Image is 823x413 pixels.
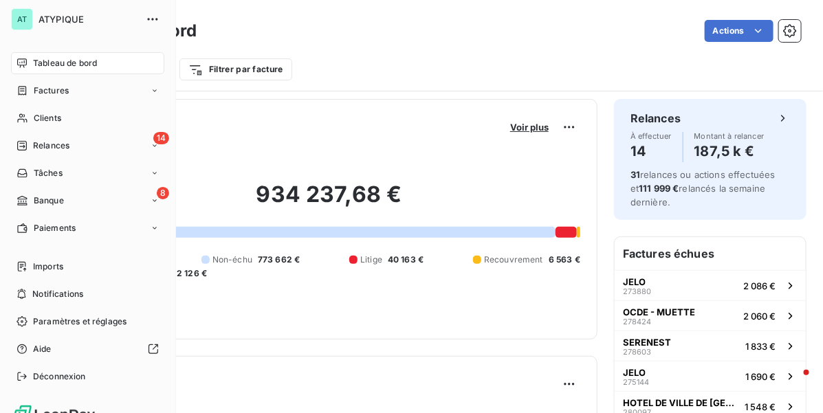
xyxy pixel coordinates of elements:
[694,140,765,162] h4: 187,5 k €
[33,260,63,273] span: Imports
[34,112,61,124] span: Clients
[549,254,580,266] span: 6 563 €
[33,57,97,69] span: Tableau de bord
[623,287,651,295] span: 273880
[745,401,776,412] span: 1 548 €
[34,194,64,207] span: Banque
[33,315,127,328] span: Paramètres et réglages
[179,58,292,80] button: Filtrer par facture
[639,183,679,194] span: 111 999 €
[623,378,649,386] span: 275144
[157,187,169,199] span: 8
[623,348,651,356] span: 278603
[11,8,33,30] div: AT
[212,254,252,266] span: Non-échu
[360,254,382,266] span: Litige
[745,371,776,382] span: 1 690 €
[33,343,52,355] span: Aide
[630,140,672,162] h4: 14
[623,397,739,408] span: HOTEL DE VILLE DE [GEOGRAPHIC_DATA]
[694,132,765,140] span: Montant à relancer
[623,306,695,317] span: OCDE - MUETTE
[615,331,806,361] button: SERENEST2786031 833 €
[776,366,809,399] iframe: Intercom live chat
[484,254,543,266] span: Recouvrement
[33,139,69,152] span: Relances
[623,317,651,326] span: 278424
[388,254,424,266] span: 40 163 €
[153,132,169,144] span: 14
[615,270,806,300] button: JELO2738802 086 €
[32,288,83,300] span: Notifications
[615,237,806,270] h6: Factures échues
[743,280,776,291] span: 2 086 €
[623,367,646,378] span: JELO
[623,337,671,348] span: SERENEST
[615,300,806,331] button: OCDE - MUETTE2784242 060 €
[630,132,672,140] span: À effectuer
[630,169,776,208] span: relances ou actions effectuées et relancés la semaine dernière.
[630,169,640,180] span: 31
[506,121,553,133] button: Voir plus
[33,370,86,383] span: Déconnexion
[615,361,806,391] button: JELO2751441 690 €
[39,14,138,25] span: ATYPIQUE
[11,338,164,360] a: Aide
[34,222,76,234] span: Paiements
[630,110,681,126] h6: Relances
[34,85,69,97] span: Factures
[510,122,549,133] span: Voir plus
[34,167,63,179] span: Tâches
[78,181,580,222] h2: 934 237,68 €
[623,276,646,287] span: JELO
[745,341,776,352] span: 1 833 €
[705,20,773,42] button: Actions
[173,267,207,280] span: -2 126 €
[258,254,300,266] span: 773 662 €
[743,311,776,322] span: 2 060 €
